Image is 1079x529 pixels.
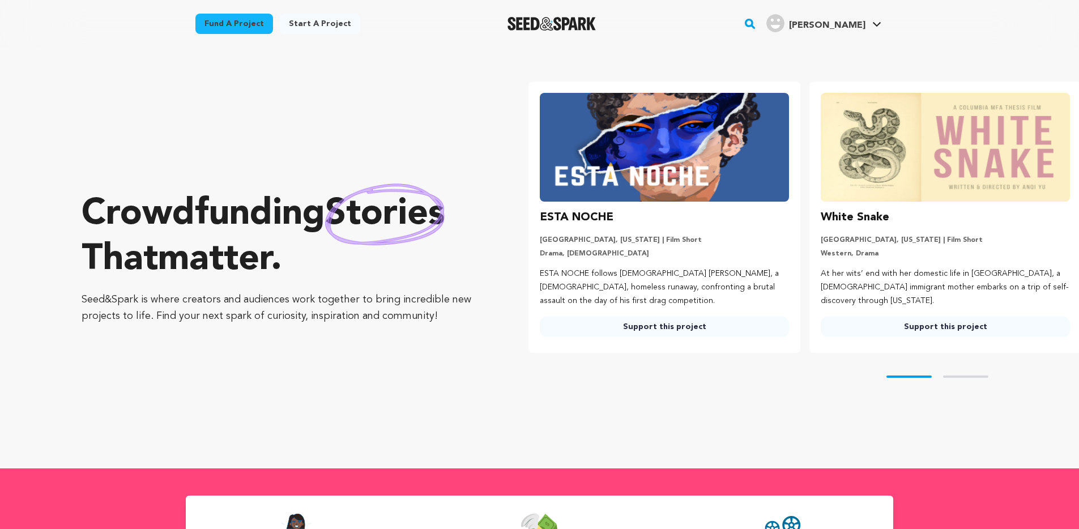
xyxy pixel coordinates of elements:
[764,12,884,36] span: Brandon Patrick S.'s Profile
[540,93,789,202] img: ESTA NOCHE image
[766,14,865,32] div: Brandon Patrick S.'s Profile
[540,208,613,227] h3: ESTA NOCHE
[821,208,889,227] h3: White Snake
[280,14,360,34] a: Start a project
[507,17,596,31] a: Seed&Spark Homepage
[540,249,789,258] p: Drama, [DEMOGRAPHIC_DATA]
[789,21,865,30] span: [PERSON_NAME]
[766,14,784,32] img: user.png
[821,267,1070,308] p: At her wits’ end with her domestic life in [GEOGRAPHIC_DATA], a [DEMOGRAPHIC_DATA] immigrant moth...
[821,236,1070,245] p: [GEOGRAPHIC_DATA], [US_STATE] | Film Short
[821,317,1070,337] a: Support this project
[540,267,789,308] p: ESTA NOCHE follows [DEMOGRAPHIC_DATA] [PERSON_NAME], a [DEMOGRAPHIC_DATA], homeless runaway, conf...
[507,17,596,31] img: Seed&Spark Logo Dark Mode
[764,12,884,32] a: Brandon Patrick S.'s Profile
[821,249,1070,258] p: Western, Drama
[195,14,273,34] a: Fund a project
[540,317,789,337] a: Support this project
[82,192,483,283] p: Crowdfunding that .
[325,184,445,245] img: hand sketched image
[821,93,1070,202] img: White Snake image
[540,236,789,245] p: [GEOGRAPHIC_DATA], [US_STATE] | Film Short
[82,292,483,325] p: Seed&Spark is where creators and audiences work together to bring incredible new projects to life...
[158,242,271,278] span: matter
